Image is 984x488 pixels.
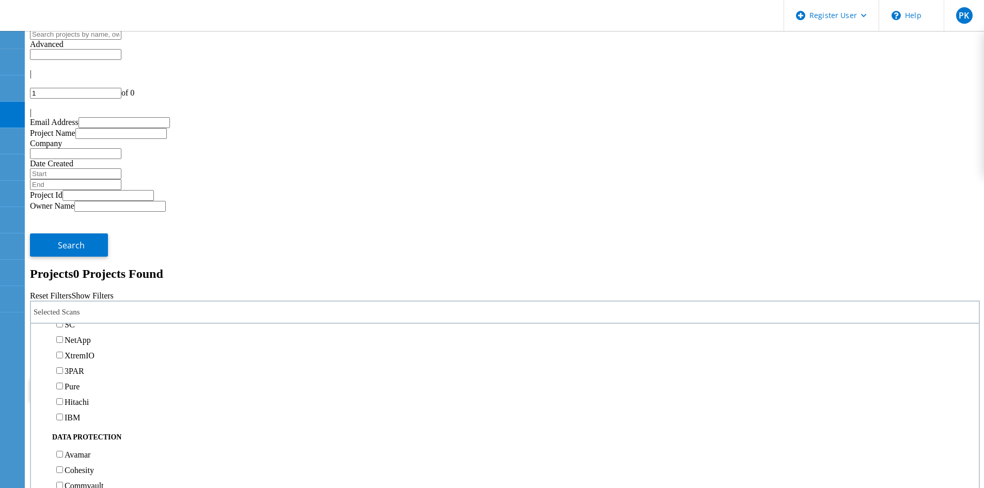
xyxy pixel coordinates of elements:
[959,11,969,20] span: PK
[30,69,980,78] div: |
[30,179,121,190] input: End
[71,291,113,300] a: Show Filters
[65,320,75,329] label: SC
[30,159,73,168] label: Date Created
[65,413,80,422] label: IBM
[30,301,980,324] div: Selected Scans
[30,267,73,280] b: Projects
[30,233,108,257] button: Search
[30,118,79,127] label: Email Address
[892,11,901,20] svg: \n
[65,466,94,475] label: Cohesity
[58,240,85,251] span: Search
[36,433,974,443] div: Data Protection
[30,201,74,210] label: Owner Name
[121,88,134,97] span: of 0
[30,168,121,179] input: Start
[10,20,121,29] a: Live Optics Dashboard
[30,29,121,40] input: Search projects by name, owner, ID, company, etc
[30,139,62,148] label: Company
[30,291,71,300] a: Reset Filters
[65,367,84,375] label: 3PAR
[65,398,89,406] label: Hitachi
[65,351,95,360] label: XtremIO
[30,191,63,199] label: Project Id
[30,129,75,137] label: Project Name
[30,108,980,117] div: |
[65,336,91,344] label: NetApp
[65,382,80,391] label: Pure
[73,267,163,280] span: 0 Projects Found
[65,450,90,459] label: Avamar
[30,40,64,49] span: Advanced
